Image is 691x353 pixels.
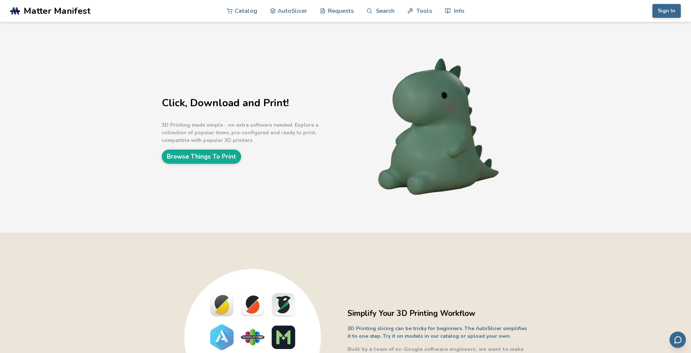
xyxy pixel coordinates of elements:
[670,332,686,348] button: Send feedback via email
[162,98,344,109] h1: Click, Download and Print!
[24,6,90,16] span: Matter Manifest
[162,150,241,164] a: Browse Things To Print
[348,325,530,340] p: 3D Printing slicing can be tricky for beginners. The AutoSlicer simplifies it to one step. Try it...
[348,308,530,319] h2: Simplify Your 3D Printing Workflow
[652,4,681,18] button: Sign In
[162,121,344,144] p: 3D Printing made simple - no extra software needed. Explore a collection of popular items, pre-co...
